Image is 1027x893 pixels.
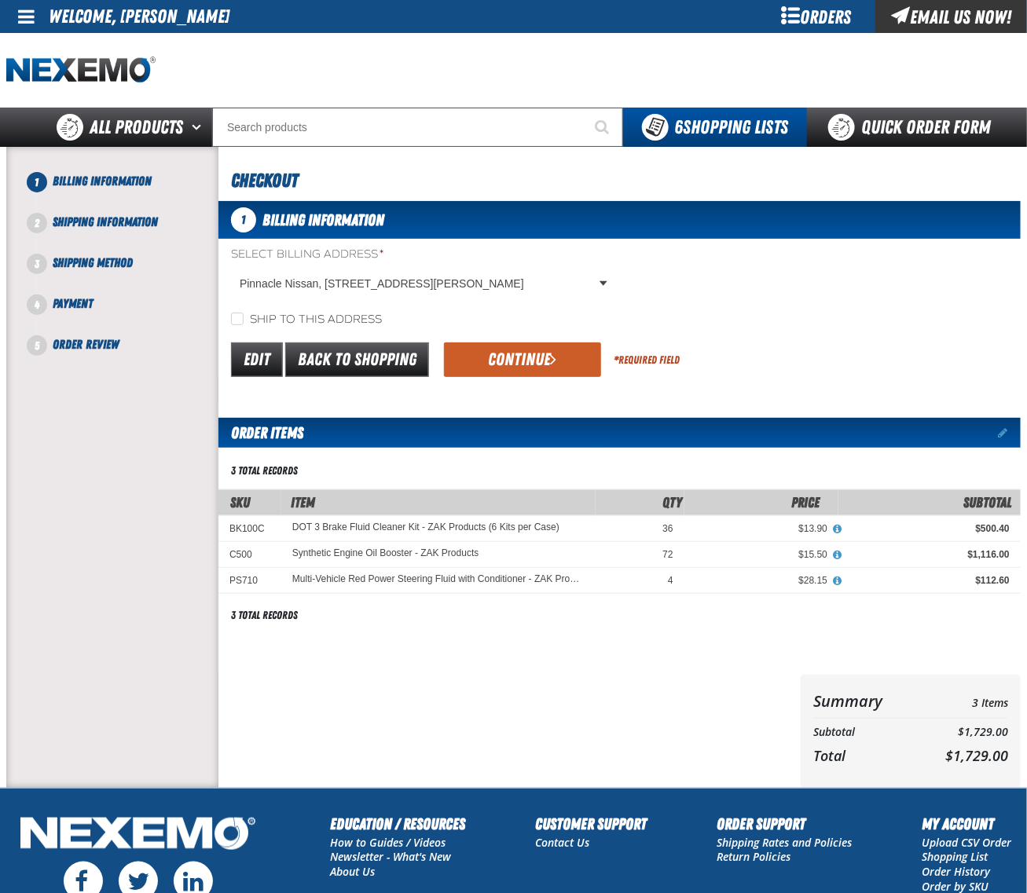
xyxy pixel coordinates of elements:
[218,568,281,594] td: PS710
[963,494,1011,511] span: Subtotal
[53,214,158,229] span: Shipping Information
[231,313,382,328] label: Ship to this address
[674,116,683,138] strong: 6
[535,812,647,836] h2: Customer Support
[25,172,218,354] nav: Checkout steps. Current step is Billing Information. Step 1 of 5
[662,549,673,560] span: 72
[695,574,827,587] div: $28.15
[218,515,281,541] td: BK100C
[623,108,807,147] button: You have 6 Shopping Lists. Open to view details
[262,210,384,229] span: Billing Information
[813,722,915,743] th: Subtotal
[27,213,47,233] span: 2
[27,295,47,315] span: 4
[37,295,218,335] li: Payment. Step 4 of 5. Not Completed
[584,108,623,147] button: Start Searching
[37,254,218,295] li: Shipping Method. Step 3 of 5. Not Completed
[37,335,218,354] li: Order Review. Step 5 of 5. Not Completed
[922,812,1011,836] h2: My Account
[674,116,788,138] span: Shopping Lists
[292,522,559,533] a: DOT 3 Brake Fluid Cleaner Kit - ZAK Products (6 Kits per Case)
[292,574,585,585] a: Multi-Vehicle Red Power Steering Fluid with Conditioner - ZAK Products
[231,247,614,262] label: Select Billing Address
[813,743,915,768] th: Total
[330,864,375,879] a: About Us
[37,172,218,213] li: Billing Information. Step 1 of 5. Not Completed
[535,835,589,850] a: Contact Us
[186,108,212,147] button: Open All Products pages
[330,835,446,850] a: How to Guides / Videos
[231,342,283,377] a: Edit
[291,494,315,511] span: Item
[330,812,465,836] h2: Education / Resources
[27,254,47,274] span: 3
[849,522,1010,535] div: $500.40
[231,608,298,623] div: 3 total records
[285,342,429,377] a: Back to Shopping
[212,108,623,147] input: Search
[915,722,1008,743] td: $1,729.00
[6,57,156,84] a: Home
[668,575,673,586] span: 4
[922,849,988,864] a: Shopping List
[813,687,915,715] th: Summary
[6,57,156,84] img: Nexemo logo
[614,353,680,368] div: Required Field
[695,522,827,535] div: $13.90
[922,864,990,879] a: Order History
[998,427,1021,438] a: Edit items
[827,574,848,588] button: View All Prices for Multi-Vehicle Red Power Steering Fluid with Conditioner - ZAK Products
[330,849,451,864] a: Newsletter - What's New
[662,523,673,534] span: 36
[849,574,1010,587] div: $112.60
[53,255,133,270] span: Shipping Method
[218,542,281,568] td: C500
[444,342,601,377] button: Continue
[37,213,218,254] li: Shipping Information. Step 2 of 5. Not Completed
[695,548,827,561] div: $15.50
[240,276,596,292] span: Pinnacle Nissan, [STREET_ADDRESS][PERSON_NAME]
[27,172,47,192] span: 1
[945,746,1008,765] span: $1,729.00
[807,108,1020,147] a: Quick Order Form
[230,494,250,511] a: SKU
[231,313,244,325] input: Ship to this address
[231,170,298,192] span: Checkout
[717,849,790,864] a: Return Policies
[218,418,303,448] h2: Order Items
[791,494,820,511] span: Price
[849,548,1010,561] div: $1,116.00
[827,548,848,562] button: View All Prices for Synthetic Engine Oil Booster - ZAK Products
[827,522,848,536] button: View All Prices for DOT 3 Brake Fluid Cleaner Kit - ZAK Products (6 Kits per Case)
[915,687,1008,715] td: 3 Items
[27,335,47,356] span: 5
[53,296,93,311] span: Payment
[663,494,683,511] span: Qty
[717,835,852,850] a: Shipping Rates and Policies
[16,812,260,858] img: Nexemo Logo
[53,174,152,188] span: Billing Information
[922,835,1011,850] a: Upload CSV Order
[231,207,256,232] span: 1
[231,463,298,478] div: 3 total records
[90,113,183,141] span: All Products
[717,812,852,836] h2: Order Support
[292,548,479,559] a: Synthetic Engine Oil Booster - ZAK Products
[53,337,119,352] span: Order Review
